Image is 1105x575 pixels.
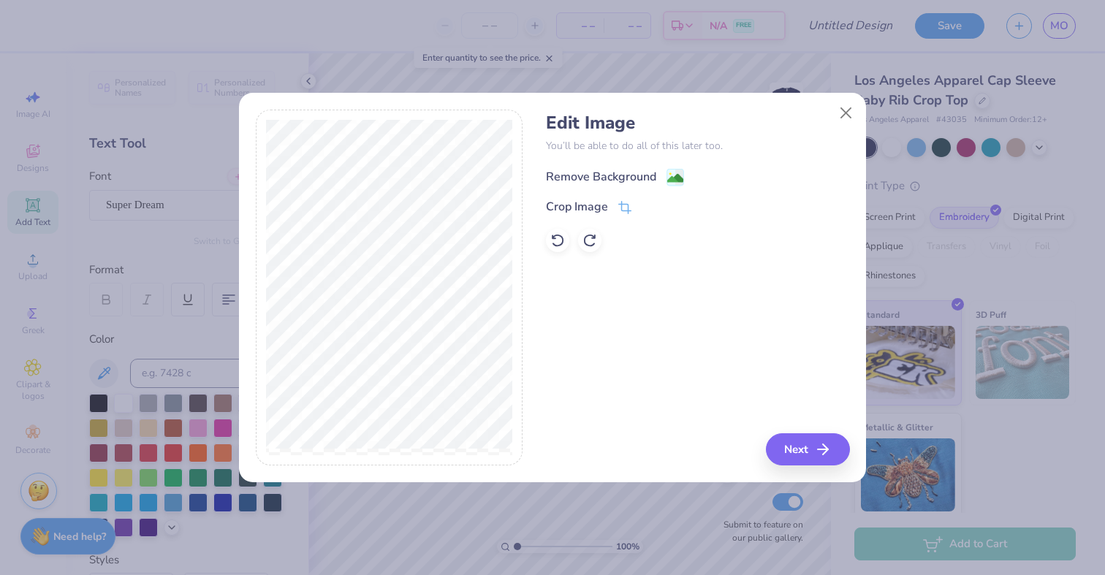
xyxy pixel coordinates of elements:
[832,99,860,127] button: Close
[546,198,608,216] div: Crop Image
[546,168,656,186] div: Remove Background
[546,138,849,153] p: You’ll be able to do all of this later too.
[766,433,850,465] button: Next
[546,113,849,134] h4: Edit Image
